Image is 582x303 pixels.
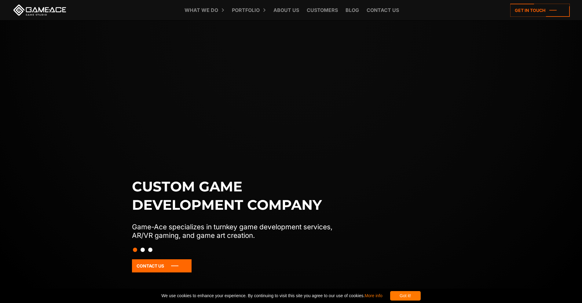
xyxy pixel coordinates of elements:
button: Slide 1 [133,245,137,255]
button: Slide 2 [141,245,145,255]
button: Slide 3 [148,245,152,255]
h1: Custom game development company [132,177,345,214]
a: Contact Us [132,259,192,272]
a: Get in touch [510,4,570,17]
span: We use cookies to enhance your experience. By continuing to visit this site you agree to our use ... [161,291,382,301]
p: Game-Ace specializes in turnkey game development services, AR/VR gaming, and game art creation. [132,223,345,240]
a: More info [364,293,382,298]
div: Got it! [390,291,421,301]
